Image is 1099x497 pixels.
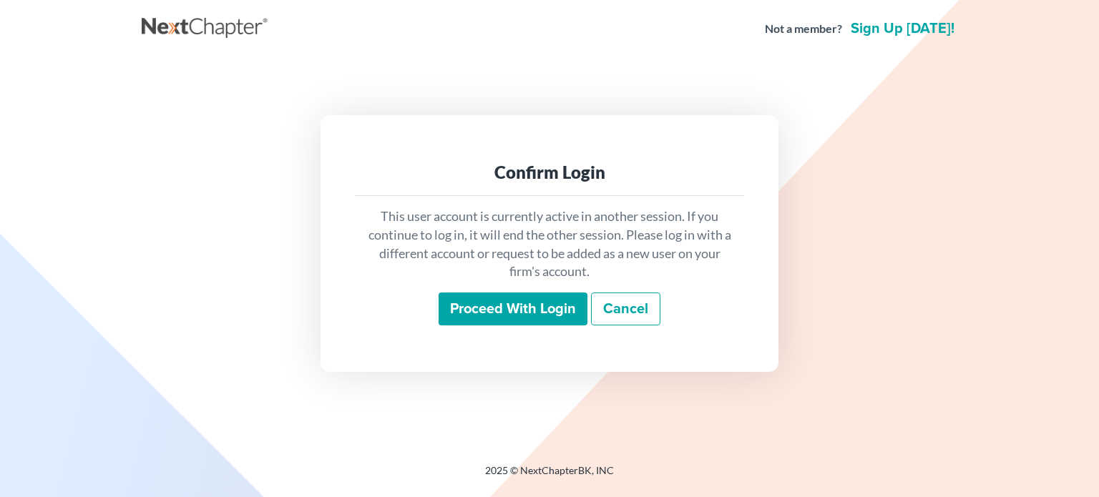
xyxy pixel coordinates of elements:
a: Cancel [591,292,660,325]
div: 2025 © NextChapterBK, INC [142,463,957,489]
div: Confirm Login [366,161,733,184]
input: Proceed with login [439,292,587,325]
strong: Not a member? [765,21,842,37]
p: This user account is currently active in another session. If you continue to log in, it will end ... [366,207,733,281]
a: Sign up [DATE]! [848,21,957,36]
